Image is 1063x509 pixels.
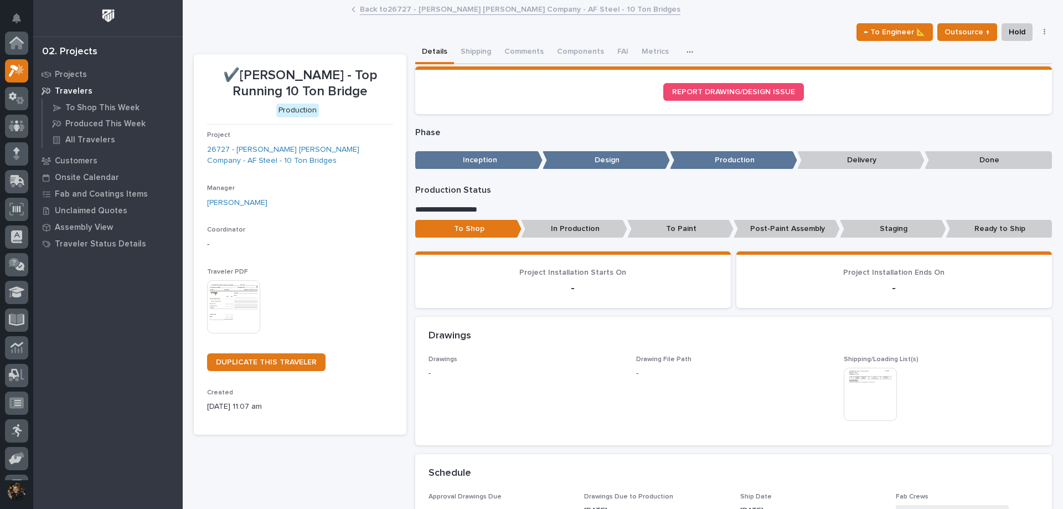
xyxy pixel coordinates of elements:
button: Outsource ↑ [937,23,997,41]
p: Produced This Week [65,119,146,129]
span: Drawing File Path [636,356,692,363]
p: To Shop This Week [65,103,140,113]
div: 02. Projects [42,46,97,58]
p: To Paint [627,220,734,238]
button: ← To Engineer 📐 [856,23,933,41]
span: Outsource ↑ [945,25,990,39]
p: All Travelers [65,135,115,145]
a: Fab and Coatings Items [33,186,183,202]
p: Fab and Coatings Items [55,189,148,199]
span: Project [207,132,230,138]
p: Customers [55,156,97,166]
p: - [429,368,623,379]
p: Assembly View [55,223,113,233]
span: Created [207,389,233,396]
span: Project Installation Ends On [843,269,945,276]
button: Notifications [5,7,28,30]
span: Hold [1009,25,1025,39]
p: ✔️[PERSON_NAME] - Top Running 10 Ton Bridge [207,68,393,100]
button: Components [550,41,611,64]
div: Production [276,104,319,117]
span: Drawings Due to Production [584,493,673,500]
p: Unclaimed Quotes [55,206,127,216]
a: [PERSON_NAME] [207,197,267,209]
span: Fab Crews [896,493,928,500]
a: Onsite Calendar [33,169,183,186]
a: Produced This Week [43,116,183,131]
p: Design [543,151,670,169]
button: Metrics [635,41,675,64]
span: ← To Engineer 📐 [864,25,926,39]
span: Approval Drawings Due [429,493,502,500]
span: REPORT DRAWING/DESIGN ISSUE [672,88,795,96]
p: [DATE] 11:07 am [207,401,393,413]
button: FAI [611,41,635,64]
p: Phase [415,127,1052,138]
button: Shipping [454,41,498,64]
span: Manager [207,185,235,192]
a: Projects [33,66,183,83]
span: Traveler PDF [207,269,248,275]
a: REPORT DRAWING/DESIGN ISSUE [663,83,804,101]
a: All Travelers [43,132,183,147]
span: Coordinator [207,227,245,233]
span: Drawings [429,356,457,363]
button: Details [415,41,454,64]
span: Shipping/Loading List(s) [844,356,918,363]
span: DUPLICATE THIS TRAVELER [216,358,317,366]
button: Hold [1002,23,1033,41]
p: Inception [415,151,543,169]
p: - [636,368,638,379]
p: - [429,281,718,295]
a: Customers [33,152,183,169]
p: Done [925,151,1052,169]
p: Ready to Ship [946,220,1052,238]
p: Onsite Calendar [55,173,119,183]
div: Notifications [14,13,28,31]
p: Production [670,151,797,169]
a: Back to26727 - [PERSON_NAME] [PERSON_NAME] Company - AF Steel - 10 Ton Bridges [360,2,680,15]
a: Travelers [33,83,183,99]
p: Production Status [415,185,1052,196]
h2: Schedule [429,467,471,480]
img: Workspace Logo [98,6,118,26]
span: Project Installation Starts On [519,269,626,276]
p: - [207,239,393,250]
p: Post-Paint Assembly [734,220,840,238]
a: 26727 - [PERSON_NAME] [PERSON_NAME] Company - AF Steel - 10 Ton Bridges [207,144,393,167]
a: Traveler Status Details [33,235,183,252]
button: users-avatar [5,480,28,503]
a: DUPLICATE THIS TRAVELER [207,353,326,371]
a: Assembly View [33,219,183,235]
p: Traveler Status Details [55,239,146,249]
p: Projects [55,70,87,80]
h2: Drawings [429,330,471,342]
p: Travelers [55,86,92,96]
p: In Production [521,220,627,238]
a: Unclaimed Quotes [33,202,183,219]
p: Staging [840,220,946,238]
p: - [750,281,1039,295]
a: To Shop This Week [43,100,183,115]
span: Ship Date [740,493,772,500]
p: To Shop [415,220,522,238]
button: Comments [498,41,550,64]
p: Delivery [797,151,925,169]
